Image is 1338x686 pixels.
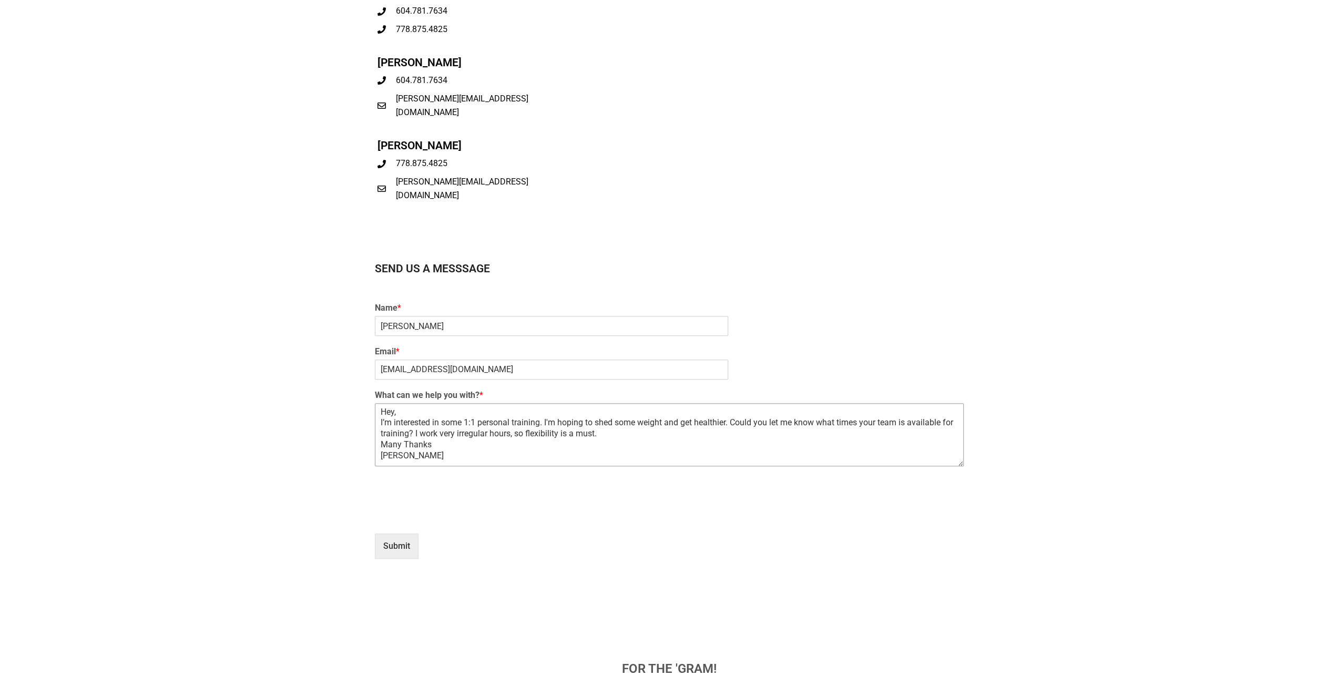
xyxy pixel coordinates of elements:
span: 604.781.7634 [393,74,447,87]
span: 778.875.4825 [393,23,447,36]
h5: for the 'gram! [375,662,964,675]
a: [PERSON_NAME][EMAIL_ADDRESS][DOMAIN_NAME] [377,92,559,120]
a: 604.781.7634 [377,74,559,87]
iframe: reCAPTCHA [375,477,535,556]
span: 778.875.4825 [393,157,447,170]
label: Name [375,303,964,314]
label: What can we help you with? [375,390,964,401]
h2: Send Us A Messsage [375,263,964,274]
span: 604.781.7634 [393,4,447,18]
button: Submit [375,534,418,559]
h2: [PERSON_NAME] [377,57,559,68]
span: [PERSON_NAME][EMAIL_ADDRESS][DOMAIN_NAME] [393,92,559,120]
h2: [PERSON_NAME] [377,140,559,151]
a: 604.781.7634 [377,4,559,18]
a: 778.875.4825 [377,157,559,170]
label: Email [375,346,964,357]
span: [PERSON_NAME][EMAIL_ADDRESS][DOMAIN_NAME] [393,175,559,203]
a: [PERSON_NAME][EMAIL_ADDRESS][DOMAIN_NAME] [377,175,559,203]
a: 778.875.4825 [377,23,559,36]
